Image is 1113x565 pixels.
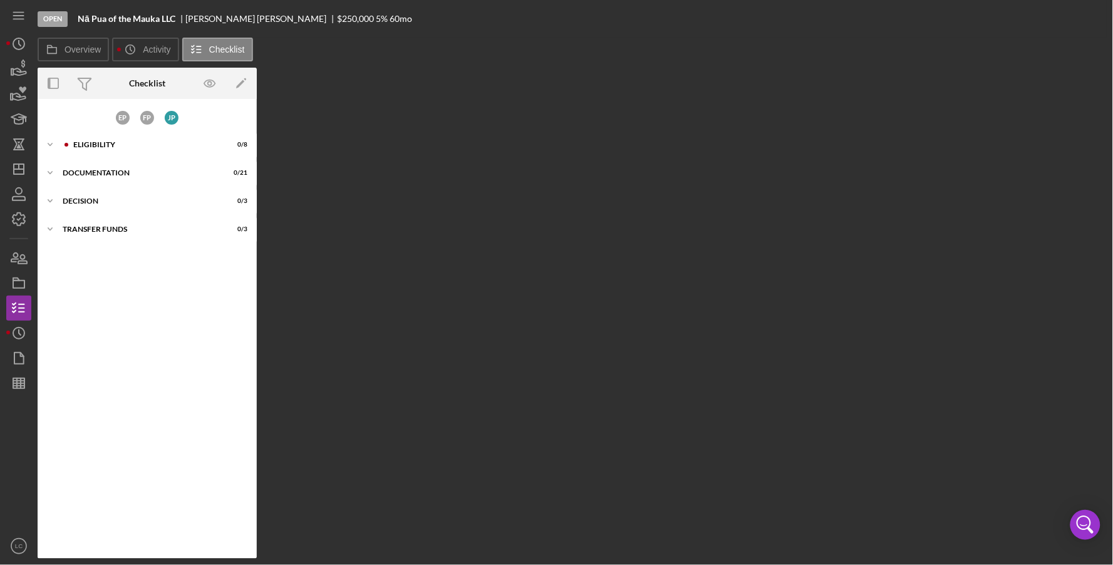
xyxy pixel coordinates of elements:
[63,197,216,205] div: Decision
[209,44,245,54] label: Checklist
[116,111,130,125] div: E P
[1070,510,1100,540] div: Open Intercom Messenger
[73,141,216,148] div: Eligibility
[63,169,216,177] div: Documentation
[6,534,31,559] button: LC
[143,44,170,54] label: Activity
[225,225,247,233] div: 0 / 3
[112,38,179,61] button: Activity
[129,78,165,88] div: Checklist
[225,197,247,205] div: 0 / 3
[390,14,413,24] div: 60 mo
[65,44,101,54] label: Overview
[182,38,253,61] button: Checklist
[186,14,338,24] div: [PERSON_NAME] [PERSON_NAME]
[337,13,374,24] span: $250,000
[140,111,154,125] div: F P
[225,141,247,148] div: 0 / 8
[225,169,247,177] div: 0 / 21
[15,543,23,550] text: LC
[78,14,175,24] b: Nā Pua of the Mauka LLC
[63,225,216,233] div: Transfer Funds
[38,11,68,27] div: Open
[376,14,388,24] div: 5 %
[38,38,109,61] button: Overview
[165,111,179,125] div: J P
